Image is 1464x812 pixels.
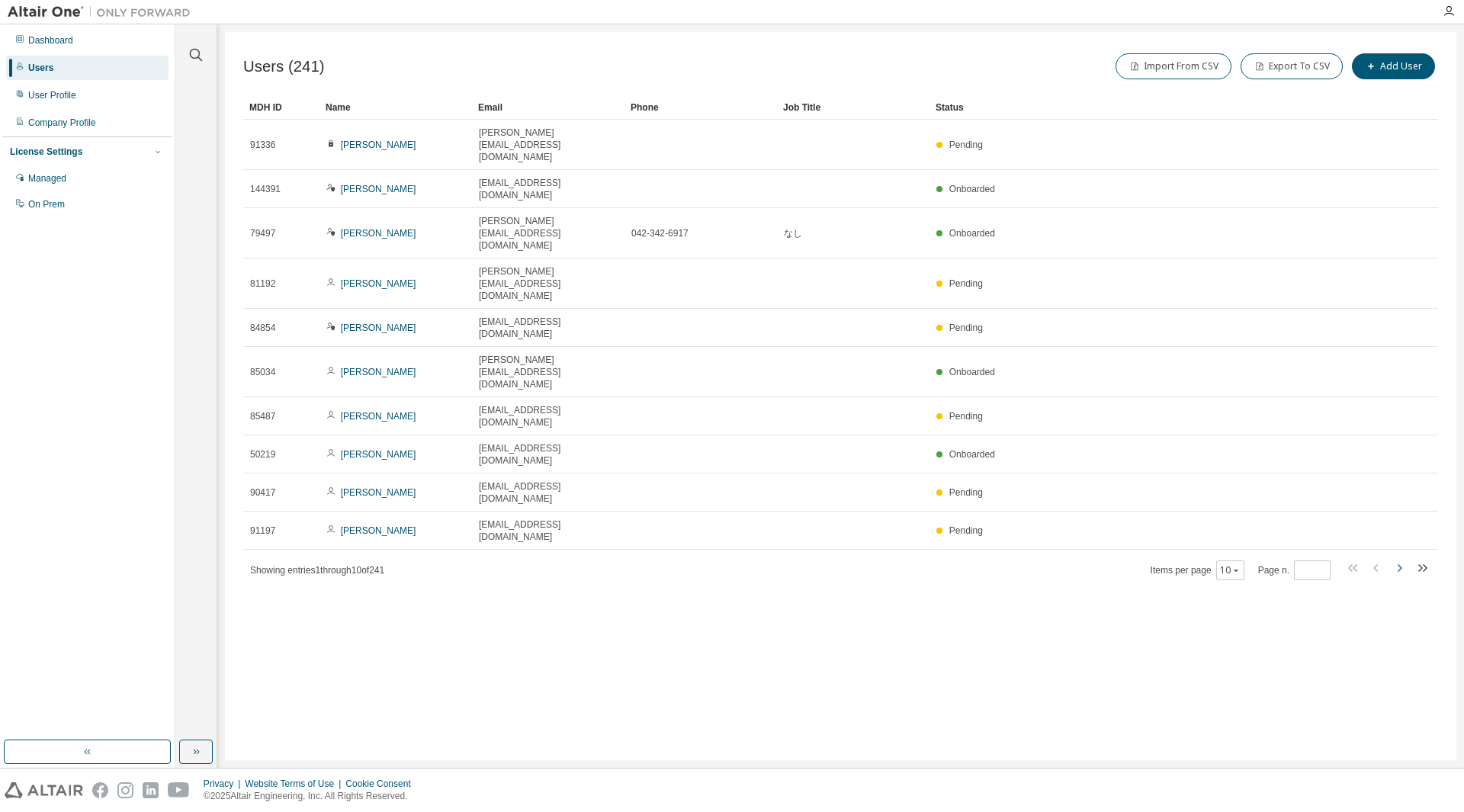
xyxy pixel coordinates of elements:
[479,127,618,163] span: [PERSON_NAME][EMAIL_ADDRESS][DOMAIN_NAME]
[1151,560,1244,580] span: Items per page
[341,367,416,377] a: [PERSON_NAME]
[479,442,618,467] span: [EMAIL_ADDRESS][DOMAIN_NAME]
[1352,53,1435,79] button: Add User
[341,449,416,460] a: [PERSON_NAME]
[1116,53,1231,79] button: Import From CSV
[249,95,313,120] div: MDH ID
[250,139,275,151] span: 91336
[341,278,416,289] a: [PERSON_NAME]
[28,172,66,185] div: Managed
[479,480,618,505] span: [EMAIL_ADDRESS][DOMAIN_NAME]
[341,323,416,333] a: [PERSON_NAME]
[8,5,198,20] img: Altair One
[479,316,618,340] span: [EMAIL_ADDRESS][DOMAIN_NAME]
[250,227,275,239] span: 79497
[326,95,466,120] div: Name
[143,782,159,798] img: linkedin.svg
[1241,53,1343,79] button: Export To CSV
[479,177,618,201] span: [EMAIL_ADDRESS][DOMAIN_NAME]
[341,184,416,194] a: [PERSON_NAME]
[949,411,983,422] span: Pending
[5,782,83,798] img: altair_logo.svg
[936,95,1359,120] div: Status
[949,323,983,333] span: Pending
[10,146,82,158] div: License Settings
[631,227,689,239] span: 042-342-6917
[204,790,420,803] p: © 2025 Altair Engineering, Inc. All Rights Reserved.
[949,525,983,536] span: Pending
[341,228,416,239] a: [PERSON_NAME]
[250,278,275,290] span: 81192
[479,354,618,390] span: [PERSON_NAME][EMAIL_ADDRESS][DOMAIN_NAME]
[479,518,618,543] span: [EMAIL_ADDRESS][DOMAIN_NAME]
[250,366,275,378] span: 85034
[949,184,995,194] span: Onboarded
[250,448,275,461] span: 50219
[1258,560,1331,580] span: Page n.
[631,95,771,120] div: Phone
[783,95,923,120] div: Job Title
[250,525,275,537] span: 91197
[250,486,275,499] span: 90417
[345,778,419,790] div: Cookie Consent
[28,34,73,47] div: Dashboard
[117,782,133,798] img: instagram.svg
[168,782,190,798] img: youtube.svg
[479,265,618,302] span: [PERSON_NAME][EMAIL_ADDRESS][DOMAIN_NAME]
[250,565,384,576] span: Showing entries 1 through 10 of 241
[250,322,275,334] span: 84854
[28,198,65,210] div: On Prem
[949,487,983,498] span: Pending
[243,58,325,75] span: Users (241)
[28,62,53,74] div: Users
[250,183,281,195] span: 144391
[784,227,802,239] span: なし
[1220,564,1241,576] button: 10
[28,89,76,101] div: User Profile
[478,95,618,120] div: Email
[341,525,416,536] a: [PERSON_NAME]
[949,228,995,239] span: Onboarded
[28,117,96,129] div: Company Profile
[341,411,416,422] a: [PERSON_NAME]
[949,367,995,377] span: Onboarded
[92,782,108,798] img: facebook.svg
[341,487,416,498] a: [PERSON_NAME]
[479,404,618,428] span: [EMAIL_ADDRESS][DOMAIN_NAME]
[479,215,618,252] span: [PERSON_NAME][EMAIL_ADDRESS][DOMAIN_NAME]
[949,278,983,289] span: Pending
[245,778,345,790] div: Website Terms of Use
[341,140,416,150] a: [PERSON_NAME]
[949,140,983,150] span: Pending
[204,778,245,790] div: Privacy
[949,449,995,460] span: Onboarded
[250,410,275,422] span: 85487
